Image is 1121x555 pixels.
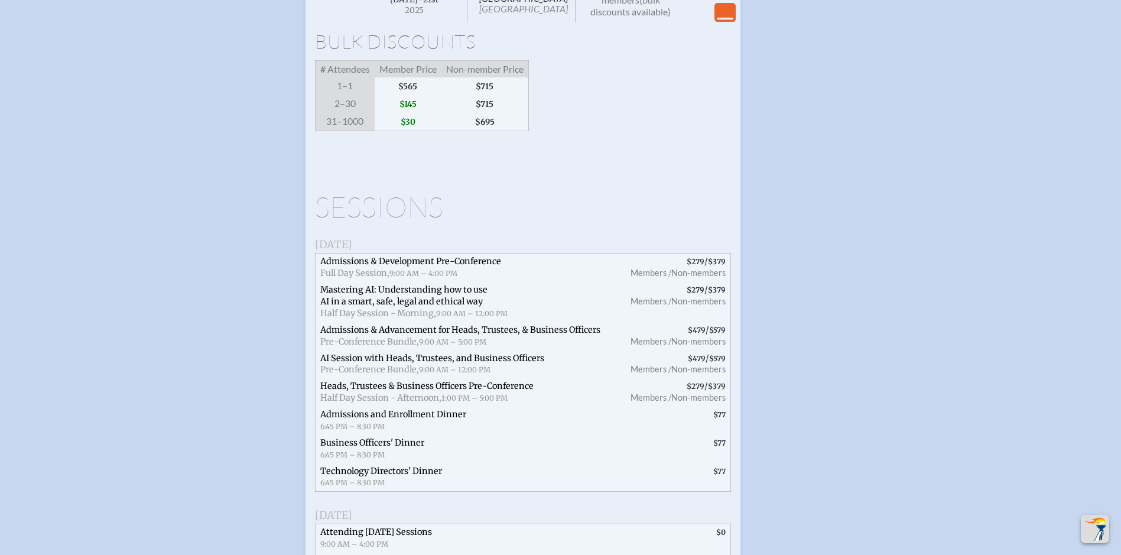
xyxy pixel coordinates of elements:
[419,337,486,346] span: 9:00 AM – 5:00 PM
[479,3,568,14] span: [GEOGRAPHIC_DATA]
[320,437,424,448] span: Business Officers' Dinner
[320,409,466,420] span: Admissions and Enrollment Dinner
[441,77,529,95] span: $715
[320,284,488,307] span: Mastering AI: Understanding how to use AI in a smart, safe, legal and ethical way
[315,193,731,221] h1: Sessions
[320,392,441,403] span: Half Day Session - Afternoon,
[436,309,508,318] span: 9:00 AM – 12:00 PM
[375,113,441,131] span: $30
[320,450,385,459] span: 6:45 PM – 8:30 PM
[631,296,671,306] span: Members /
[671,364,726,374] span: Non-members
[716,528,726,537] span: $0
[631,364,671,374] span: Members /
[671,268,726,278] span: Non-members
[320,268,389,278] span: Full Day Session,
[1083,517,1107,541] img: To the top
[320,256,501,267] span: Admissions & Development Pre-Conference
[1081,515,1109,543] button: Scroll Top
[315,238,352,251] span: [DATE]
[320,324,600,335] span: Admissions & Advancement for Heads, Trustees, & Business Officers
[687,285,704,294] span: $279
[320,422,385,431] span: 6:45 PM – 8:30 PM
[687,382,704,391] span: $279
[709,354,726,363] span: $579
[709,326,726,335] span: $579
[419,365,490,374] span: 9:00 AM – 12:00 PM
[617,254,730,282] span: /
[315,508,352,522] span: [DATE]
[688,326,706,335] span: $479
[315,32,731,51] h1: Bulk Discounts
[713,410,726,419] span: $77
[617,378,730,407] span: /
[617,282,730,322] span: /
[713,439,726,447] span: $77
[441,95,529,113] span: $715
[708,285,726,294] span: $379
[372,6,458,15] span: 2025
[315,61,375,78] span: # Attendees
[315,113,375,131] span: 31–1000
[671,296,726,306] span: Non-members
[320,308,436,319] span: Half Day Session - Morning,
[688,354,706,363] span: $479
[320,353,544,363] span: AI Session with Heads, Trustees, and Business Officers
[617,322,730,350] span: /
[320,466,442,476] span: Technology Directors' Dinner
[631,336,671,346] span: Members /
[320,336,419,347] span: Pre-Conference Bundle,
[441,394,508,403] span: 1:00 PM – 5:00 PM
[375,61,441,78] span: Member Price
[671,392,726,403] span: Non-members
[320,381,534,391] span: Heads, Trustees & Business Officers Pre-Conference
[671,336,726,346] span: Non-members
[441,61,529,78] span: Non-member Price
[687,257,704,266] span: $279
[315,77,375,95] span: 1–1
[320,540,388,548] span: 9:00 AM – 4:00 PM
[375,95,441,113] span: $145
[631,392,671,403] span: Members /
[441,113,529,131] span: $695
[315,95,375,113] span: 2–30
[713,467,726,476] span: $77
[320,527,432,537] span: Attending [DATE] Sessions
[320,364,419,375] span: Pre-Conference Bundle,
[375,77,441,95] span: $565
[320,478,385,487] span: 6:45 PM – 8:30 PM
[389,269,457,278] span: 9:00 AM – 4:00 PM
[631,268,671,278] span: Members /
[708,257,726,266] span: $379
[708,382,726,391] span: $379
[617,350,730,379] span: /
